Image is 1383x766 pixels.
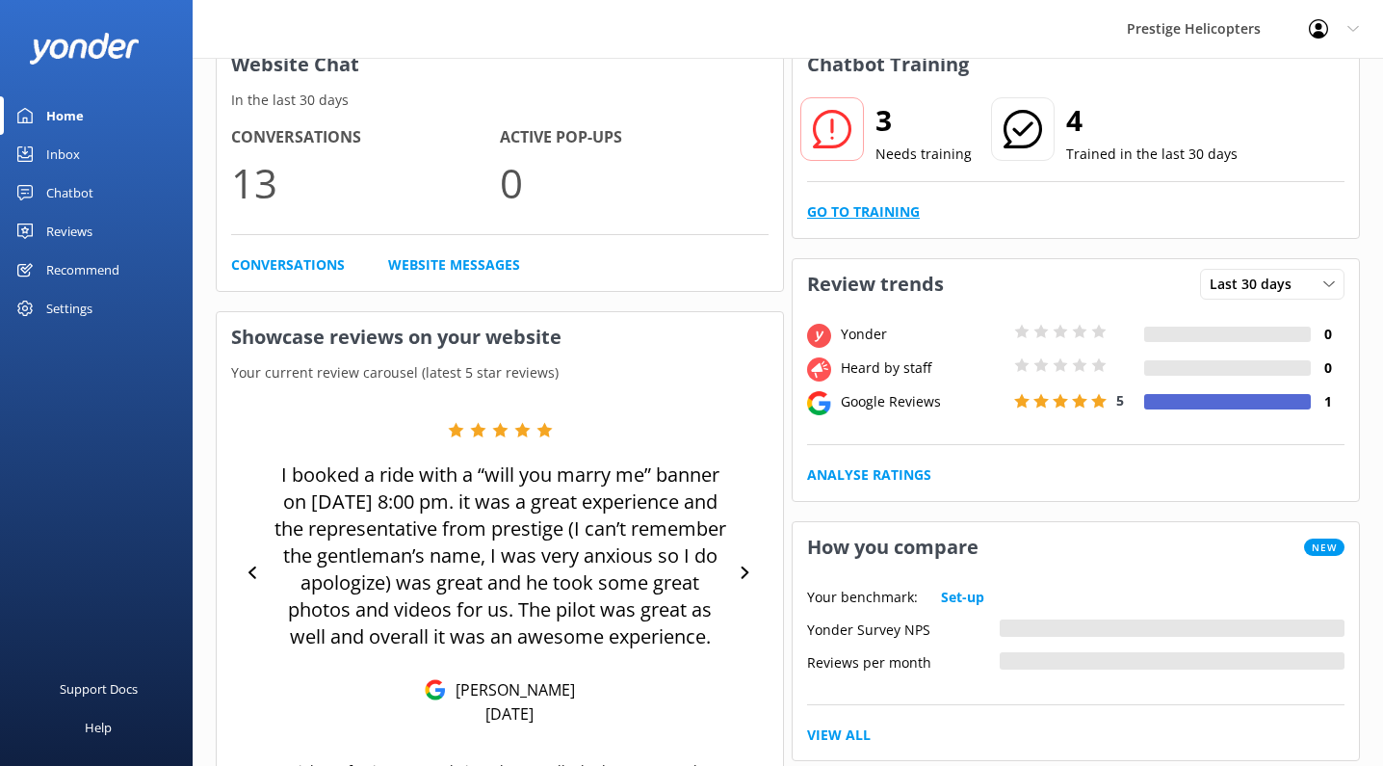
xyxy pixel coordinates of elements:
[1311,324,1344,345] h4: 0
[1066,144,1238,165] p: Trained in the last 30 days
[941,587,984,608] a: Set-up
[793,259,958,309] h3: Review trends
[807,587,918,608] p: Your benchmark:
[793,40,983,90] h3: Chatbot Training
[485,703,534,725] p: [DATE]
[46,289,92,328] div: Settings
[1311,357,1344,379] h4: 0
[388,254,520,276] a: Website Messages
[46,135,80,173] div: Inbox
[875,144,972,165] p: Needs training
[1116,391,1124,409] span: 5
[269,462,731,650] p: I booked a ride with a “will you marry me” banner on [DATE] 8:00 pm. it was a great experience an...
[46,251,119,289] div: Recommend
[807,725,871,746] a: View All
[836,357,1009,379] div: Heard by staff
[807,620,1000,637] div: Yonder Survey NPS
[46,212,92,251] div: Reviews
[217,40,783,90] h3: Website Chat
[1304,539,1344,556] span: New
[500,125,769,150] h4: Active Pop-ups
[217,90,783,111] p: In the last 30 days
[807,652,1000,670] div: Reviews per month
[46,96,84,135] div: Home
[807,464,931,486] a: Analyse Ratings
[793,522,993,572] h3: How you compare
[231,254,345,276] a: Conversations
[46,173,93,212] div: Chatbot
[85,708,112,747] div: Help
[446,679,575,700] p: [PERSON_NAME]
[836,324,1009,345] div: Yonder
[425,679,446,700] img: Google Reviews
[500,150,769,215] p: 0
[231,150,500,215] p: 13
[217,312,783,362] h3: Showcase reviews on your website
[60,670,138,708] div: Support Docs
[875,97,972,144] h2: 3
[1066,97,1238,144] h2: 4
[29,33,140,65] img: yonder-white-logo.png
[231,125,500,150] h4: Conversations
[807,201,920,223] a: Go to Training
[1311,391,1344,412] h4: 1
[1210,274,1303,295] span: Last 30 days
[217,362,783,383] p: Your current review carousel (latest 5 star reviews)
[836,391,1009,412] div: Google Reviews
